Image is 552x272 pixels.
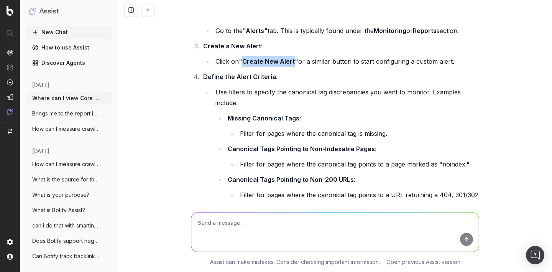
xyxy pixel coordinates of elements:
[26,92,112,104] button: Where can I view Core Web Vital scores i
[7,64,13,71] img: Intelligence
[228,114,299,122] strong: Missing Canonical Tags
[26,26,112,38] button: New Chat
[203,73,276,81] strong: Define the Alert Criteria
[213,56,479,67] li: Click on or a similar button to start configuring a custom alert.
[238,159,479,170] li: Filter for pages where the canonical tag points to a page marked as "noindex."
[203,42,261,50] strong: Create a New Alert
[225,143,479,170] li: :
[29,6,109,17] button: Assist
[213,87,479,242] li: Use filters to specify the canonical tag discrepancies you want to monitor. Examples include:
[7,94,13,100] img: Studio
[7,239,13,245] img: Setting
[32,252,100,260] span: Can Botify track backlinks?
[29,8,36,15] img: Assist
[243,27,268,35] strong: "Alerts"
[228,145,375,153] strong: Canonical Tags Pointing to Non-Indexable Pages
[26,107,112,120] button: Brings me to the report in Botify
[7,6,13,16] img: Botify logo
[213,25,479,36] li: Go to the tab. This is typically found under the or section.
[26,158,112,170] button: How can I measure crawl budget in Botify
[526,246,544,264] div: Open Intercom Messenger
[32,94,100,102] span: Where can I view Core Web Vital scores i
[413,27,437,35] strong: Reports
[32,110,100,117] span: Brings me to the report in Botify
[7,49,13,56] img: Analytics
[7,79,13,86] img: Activation
[201,71,479,242] li: :
[26,123,112,135] button: How can I measure crawl budget in Botify
[26,189,112,201] button: What is your purpose?
[32,125,100,133] span: How can I measure crawl budget in Botify
[239,58,298,65] strong: "Create New Alert"
[7,109,13,115] img: Assist
[26,204,112,216] button: What is Botify Assist?
[26,250,112,262] button: Can Botify track backlinks?
[201,10,479,36] li: :
[26,173,112,186] button: What is the source for the @GoogleTrends
[32,147,49,155] span: [DATE]
[8,129,12,134] img: Switch project
[32,81,49,89] span: [DATE]
[374,27,406,35] strong: Monitoring
[238,128,479,139] li: Filter for pages where the canonical tag is missing.
[32,222,100,229] span: can i do that with smartindex or indenow
[228,176,354,183] strong: Canonical Tags Pointing to Non-200 URLs
[32,176,100,183] span: What is the source for the @GoogleTrends
[32,160,100,168] span: How can I measure crawl budget in Botify
[225,113,479,139] li: :
[210,258,380,266] p: Assist can make mistakes. Consider checking important information.
[238,190,479,211] li: Filter for pages where the canonical tag points to a URL returning a 404, 301/302 redirect, or ot...
[26,57,112,69] a: Discover Agents
[32,206,85,214] span: What is Botify Assist?
[7,254,13,260] img: My account
[26,41,112,54] a: How to use Assist
[26,219,112,232] button: can i do that with smartindex or indenow
[386,258,460,266] a: Open previous Assist version
[201,41,479,67] li: :
[26,235,112,247] button: Does Botify support negative regex (like
[32,191,89,199] span: What is your purpose?
[32,237,100,245] span: Does Botify support negative regex (like
[39,6,59,17] h1: Assist
[225,174,479,211] li: :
